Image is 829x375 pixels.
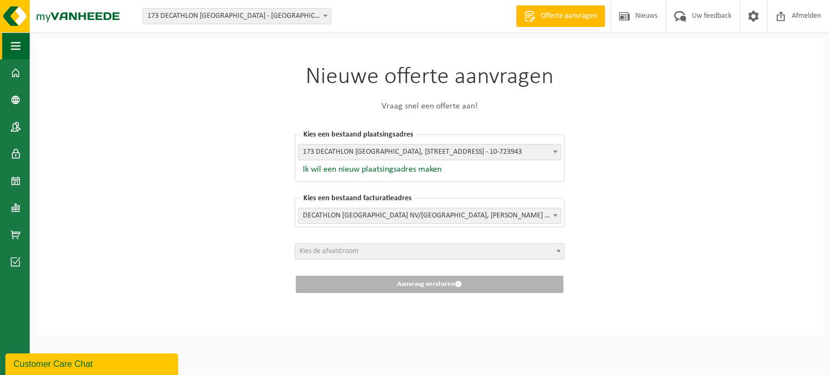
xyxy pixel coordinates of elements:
span: Kies een bestaand facturatieadres [301,194,414,202]
span: 173 DECATHLON ANTWERPEN - ANTWERPEN [142,8,331,24]
h1: Nieuwe offerte aanvragen [295,65,565,89]
span: 173 DECATHLON ANTWERPEN, NOORDERLAAN 53, ANTWERPEN - 10-723943 [298,144,561,160]
button: Ik wil een nieuw plaatsingsadres maken [298,164,441,175]
span: Kies een bestaand plaatsingsadres [301,131,416,139]
p: Vraag snel een offerte aan! [295,100,565,113]
span: DECATHLON BELGIUM NV/SA, JULES BORDETLAAN 1, EVERE, 0449.296.278 - 01-600498 [298,208,561,223]
span: 173 DECATHLON ANTWERPEN, NOORDERLAAN 53, ANTWERPEN - 10-723943 [298,145,561,160]
a: Offerte aanvragen [516,5,605,27]
iframe: chat widget [5,351,180,375]
button: Aanvraag versturen [296,276,563,293]
span: Kies de afvalstroom [300,247,358,255]
span: 173 DECATHLON ANTWERPEN - ANTWERPEN [143,9,331,24]
span: DECATHLON BELGIUM NV/SA, JULES BORDETLAAN 1, EVERE, 0449.296.278 - 01-600498 [298,208,561,224]
span: Offerte aanvragen [538,11,600,22]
